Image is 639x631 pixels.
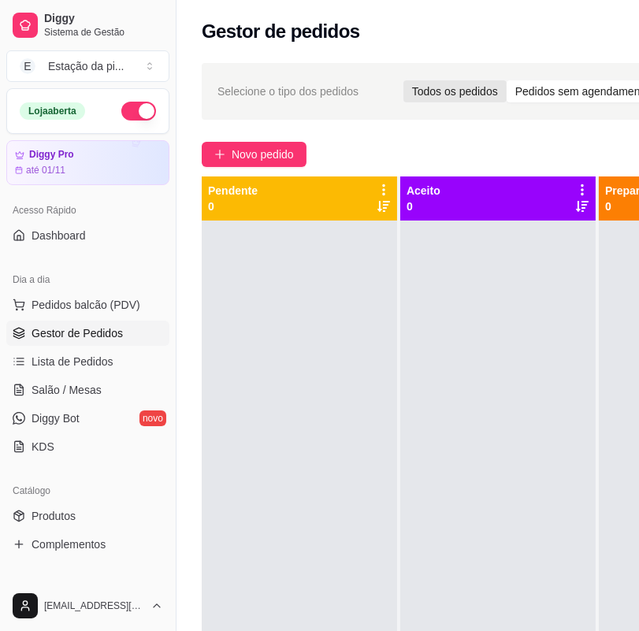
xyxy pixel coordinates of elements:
[6,223,169,248] a: Dashboard
[6,478,169,503] div: Catálogo
[32,325,123,341] span: Gestor de Pedidos
[6,198,169,223] div: Acesso Rápido
[6,377,169,403] a: Salão / Mesas
[6,292,169,317] button: Pedidos balcão (PDV)
[232,146,294,163] span: Novo pedido
[202,142,306,167] button: Novo pedido
[44,599,144,612] span: [EMAIL_ADDRESS][DOMAIN_NAME]
[6,406,169,431] a: Diggy Botnovo
[208,183,258,199] p: Pendente
[6,532,169,557] a: Complementos
[6,267,169,292] div: Dia a dia
[217,83,359,100] span: Selecione o tipo dos pedidos
[6,50,169,82] button: Select a team
[48,58,124,74] div: Estação da pi ...
[202,19,360,44] h2: Gestor de pedidos
[32,536,106,552] span: Complementos
[6,321,169,346] a: Gestor de Pedidos
[32,439,54,455] span: KDS
[44,26,163,39] span: Sistema de Gestão
[32,382,102,398] span: Salão / Mesas
[20,58,35,74] span: E
[121,102,156,121] button: Alterar Status
[26,164,65,176] article: até 01/11
[32,354,113,369] span: Lista de Pedidos
[6,349,169,374] a: Lista de Pedidos
[20,102,85,120] div: Loja aberta
[32,410,80,426] span: Diggy Bot
[214,149,225,160] span: plus
[407,199,440,214] p: 0
[6,434,169,459] a: KDS
[32,228,86,243] span: Dashboard
[6,140,169,185] a: Diggy Proaté 01/11
[407,183,440,199] p: Aceito
[32,297,140,313] span: Pedidos balcão (PDV)
[32,508,76,524] span: Produtos
[6,503,169,529] a: Produtos
[403,80,507,102] div: Todos os pedidos
[44,12,163,26] span: Diggy
[29,149,74,161] article: Diggy Pro
[6,6,169,44] a: DiggySistema de Gestão
[6,587,169,625] button: [EMAIL_ADDRESS][DOMAIN_NAME]
[208,199,258,214] p: 0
